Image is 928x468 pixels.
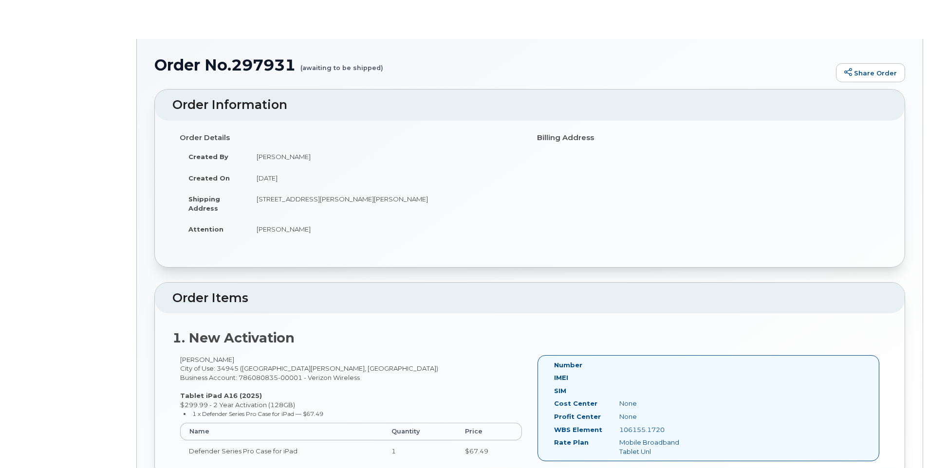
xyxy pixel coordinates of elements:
[456,423,522,440] th: Price
[554,386,566,396] label: SIM
[554,399,597,408] label: Cost Center
[612,425,704,434] div: 106155.1720
[188,153,228,161] strong: Created By
[383,423,456,440] th: Quantity
[612,399,704,408] div: None
[248,146,522,167] td: [PERSON_NAME]
[188,195,220,212] strong: Shipping Address
[537,134,880,142] h4: Billing Address
[172,291,887,305] h2: Order Items
[248,188,522,218] td: [STREET_ADDRESS][PERSON_NAME][PERSON_NAME]
[554,438,589,447] label: Rate Plan
[612,412,704,421] div: None
[554,373,568,382] label: IMEI
[180,134,522,142] h4: Order Details
[188,174,230,182] strong: Created On
[612,438,704,456] div: Mobile Broadband Tablet Unl
[172,330,295,346] strong: 1. New Activation
[188,225,223,233] strong: Attention
[300,56,383,72] small: (awaiting to be shipped)
[554,360,582,370] label: Number
[180,392,262,399] strong: Tablet iPad A16 (2025)
[180,440,383,462] td: Defender Series Pro Case for iPad
[154,56,831,73] h1: Order No.297931
[172,98,887,112] h2: Order Information
[554,425,602,434] label: WBS Element
[383,440,456,462] td: 1
[248,167,522,189] td: [DATE]
[192,410,323,417] small: 1 x Defender Series Pro Case for iPad — $67.49
[248,218,522,240] td: [PERSON_NAME]
[456,440,522,462] td: $67.49
[180,423,383,440] th: Name
[836,63,905,83] a: Share Order
[554,412,601,421] label: Profit Center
